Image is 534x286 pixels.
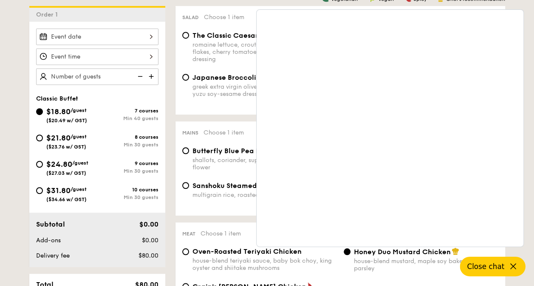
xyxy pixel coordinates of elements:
[97,142,158,148] div: Min 30 guests
[36,48,158,65] input: Event time
[36,135,43,141] input: $21.80/guest($23.76 w/ GST)8 coursesMin 30 guests
[182,182,189,189] input: Sanshoku Steamed Ricemultigrain rice, roasted black soybean
[192,191,337,199] div: multigrain rice, roasted black soybean
[72,160,88,166] span: /guest
[46,144,86,150] span: ($23.76 w/ GST)
[192,182,274,190] span: Sanshoku Steamed Rice
[182,14,199,20] span: Salad
[146,68,158,84] img: icon-add.58712e84.svg
[201,230,241,237] span: Choose 1 item
[71,186,87,192] span: /guest
[36,237,61,244] span: Add-ons
[354,248,451,256] span: Honey Duo Mustard Chicken
[192,157,337,171] div: shallots, coriander, supergarlicfied oil, blue pea flower
[460,257,526,276] button: Close chat
[97,115,158,121] div: Min 40 guests
[182,32,189,39] input: The Classic Caesar Saladromaine lettuce, croutons, shaved parmesan flakes, cherry tomatoes, house...
[36,28,158,45] input: Event date
[36,95,78,102] span: Classic Buffet
[467,262,504,271] span: Close chat
[97,108,158,114] div: 7 courses
[138,252,158,259] span: $80.00
[46,133,71,143] span: $21.80
[46,186,71,195] span: $31.80
[141,237,158,244] span: $0.00
[46,196,87,202] span: ($34.66 w/ GST)
[36,252,70,259] span: Delivery fee
[97,194,158,200] div: Min 30 guests
[133,68,146,84] img: icon-reduce.1d2dbef1.svg
[46,107,71,116] span: $18.80
[71,134,87,140] span: /guest
[97,187,158,193] div: 10 courses
[203,129,244,136] span: Choose 1 item
[182,130,198,136] span: Mains
[36,11,61,18] span: Order 1
[192,41,337,63] div: romaine lettuce, croutons, shaved parmesan flakes, cherry tomatoes, housemade caesar dressing
[182,248,189,255] input: Oven-Roasted Teriyaki Chickenhouse-blend teriyaki sauce, baby bok choy, king oyster and shiitake ...
[182,147,189,154] input: Butterfly Blue Pea Riceshallots, coriander, supergarlicfied oil, blue pea flower
[354,258,498,272] div: house-blend mustard, maple soy baked potato, parsley
[71,107,87,113] span: /guest
[344,248,350,255] input: Honey Duo Mustard Chickenhouse-blend mustard, maple soy baked potato, parsley
[452,247,459,255] img: icon-chef-hat.a58ddaea.svg
[192,247,302,255] span: Oven-Roasted Teriyaki Chicken
[139,220,158,228] span: $0.00
[192,147,271,155] span: Butterfly Blue Pea Rice
[192,73,274,81] span: Japanese Broccoli Slaw
[36,108,43,115] input: $18.80/guest($20.49 w/ GST)7 coursesMin 40 guests
[204,14,244,21] span: Choose 1 item
[46,118,87,123] span: ($20.49 w/ GST)
[97,134,158,140] div: 8 courses
[97,160,158,166] div: 9 courses
[36,68,158,85] input: Number of guests
[192,83,337,98] div: greek extra virgin olive oil, kizami nori, ginger, yuzu soy-sesame dressing
[192,257,337,272] div: house-blend teriyaki sauce, baby bok choy, king oyster and shiitake mushrooms
[97,168,158,174] div: Min 30 guests
[46,170,86,176] span: ($27.03 w/ GST)
[182,231,195,237] span: Meat
[46,160,72,169] span: $24.80
[192,31,280,39] span: The Classic Caesar Salad
[36,161,43,168] input: $24.80/guest($27.03 w/ GST)9 coursesMin 30 guests
[182,74,189,81] input: Japanese Broccoli Slawgreek extra virgin olive oil, kizami nori, ginger, yuzu soy-sesame dressing
[36,187,43,194] input: $31.80/guest($34.66 w/ GST)10 coursesMin 30 guests
[36,220,65,228] span: Subtotal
